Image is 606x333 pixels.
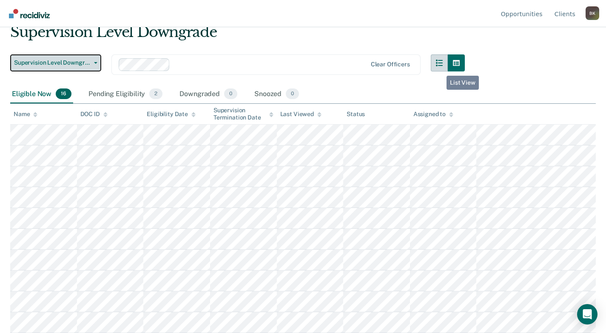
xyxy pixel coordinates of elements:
span: 16 [56,88,71,100]
div: DOC ID [80,111,108,118]
div: Last Viewed [280,111,321,118]
button: Profile dropdown button [586,6,599,20]
div: Supervision Level Downgrade [10,23,465,48]
div: Eligible Now16 [10,85,73,104]
span: 2 [149,88,162,100]
div: Downgraded0 [178,85,239,104]
div: Open Intercom Messenger [577,304,597,324]
img: Recidiviz [9,9,50,18]
div: Status [347,111,365,118]
div: Name [14,111,37,118]
div: Assigned to [413,111,453,118]
div: B K [586,6,599,20]
span: 0 [224,88,237,100]
div: Snoozed0 [253,85,301,104]
span: Supervision Level Downgrade [14,59,91,66]
button: Supervision Level Downgrade [10,54,101,71]
div: Pending Eligibility2 [87,85,164,104]
div: Clear officers [371,61,410,68]
div: Eligibility Date [147,111,196,118]
div: Supervision Termination Date [213,107,273,121]
span: 0 [286,88,299,100]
